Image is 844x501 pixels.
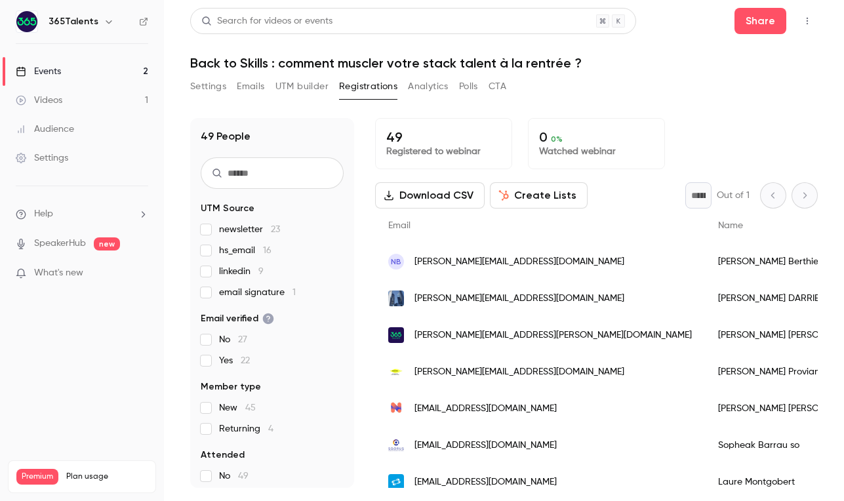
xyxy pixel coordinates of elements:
span: linkedin [219,265,264,278]
button: Settings [190,76,226,97]
h6: 365Talents [49,15,98,28]
button: Share [734,8,786,34]
span: Plan usage [66,471,148,482]
span: 49 [238,471,249,481]
span: [PERSON_NAME][EMAIL_ADDRESS][DOMAIN_NAME] [414,365,624,379]
div: Settings [16,151,68,165]
span: Member type [201,380,261,393]
span: newsletter [219,223,280,236]
h1: 49 People [201,129,251,144]
img: sonepar.com [388,474,404,490]
span: 0 % [551,134,563,144]
span: email signature [219,286,296,299]
span: 16 [263,246,271,255]
span: hs_email [219,244,271,257]
button: Registrations [339,76,397,97]
img: socgen.com [388,288,404,309]
span: Help [34,207,53,221]
div: Events [16,65,61,78]
span: Name [718,221,743,230]
button: Emails [237,76,264,97]
span: [PERSON_NAME][EMAIL_ADDRESS][DOMAIN_NAME] [414,292,624,306]
p: 49 [386,129,501,145]
span: No [219,470,249,483]
img: 365talents.com [388,327,404,343]
li: help-dropdown-opener [16,207,148,221]
img: sqorus.com [388,437,404,453]
span: Premium [16,469,58,485]
span: Email [388,221,411,230]
span: 22 [241,356,250,365]
p: 0 [539,129,654,145]
div: Search for videos or events [201,14,332,28]
img: 365Talents [16,11,37,32]
span: 23 [271,225,280,234]
img: colasrail.com [388,364,404,380]
span: 27 [238,335,247,344]
p: Watched webinar [539,145,654,158]
a: SpeakerHub [34,237,86,250]
button: CTA [489,76,506,97]
span: Yes [219,354,250,367]
span: No [219,333,247,346]
button: Download CSV [375,182,485,209]
span: [EMAIL_ADDRESS][DOMAIN_NAME] [414,402,557,416]
span: new [94,237,120,250]
span: 4 [268,424,273,433]
span: UTM Source [201,202,254,215]
span: Attended [201,449,245,462]
span: [PERSON_NAME][EMAIL_ADDRESS][DOMAIN_NAME] [414,255,624,269]
button: Analytics [408,76,449,97]
span: [EMAIL_ADDRESS][DOMAIN_NAME] [414,475,557,489]
span: [EMAIL_ADDRESS][DOMAIN_NAME] [414,439,557,452]
span: NB [391,256,401,268]
p: Out of 1 [717,189,750,202]
button: Create Lists [490,182,588,209]
span: Email verified [201,312,274,325]
h1: Back to Skills : comment muscler votre stack talent à la rentrée ? [190,55,818,71]
span: [PERSON_NAME][EMAIL_ADDRESS][PERSON_NAME][DOMAIN_NAME] [414,329,692,342]
span: 1 [292,288,296,297]
button: Polls [459,76,478,97]
span: 9 [258,267,264,276]
span: New [219,401,256,414]
div: Audience [16,123,74,136]
p: Registered to webinar [386,145,501,158]
button: UTM builder [275,76,329,97]
div: Videos [16,94,62,107]
span: Returning [219,422,273,435]
img: neobrain.io [388,401,404,416]
span: 45 [245,403,256,412]
span: What's new [34,266,83,280]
